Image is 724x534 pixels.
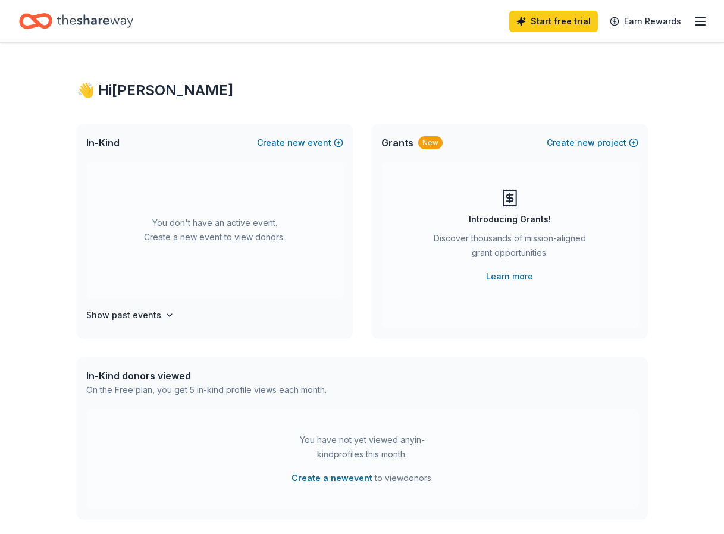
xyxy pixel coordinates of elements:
span: Grants [381,136,413,150]
div: You have not yet viewed any in-kind profiles this month. [288,433,437,461]
span: new [577,136,595,150]
span: to view donors . [292,471,433,485]
a: Start free trial [509,11,598,32]
button: Createnewproject [547,136,638,150]
button: Createnewevent [257,136,343,150]
span: In-Kind [86,136,120,150]
div: On the Free plan, you get 5 in-kind profile views each month. [86,383,327,397]
a: Home [19,7,133,35]
div: New [418,136,443,149]
div: In-Kind donors viewed [86,369,327,383]
span: new [287,136,305,150]
div: Discover thousands of mission-aligned grant opportunities. [429,231,591,265]
h4: Show past events [86,308,161,322]
button: Create a newevent [292,471,372,485]
div: Introducing Grants! [469,212,551,227]
div: 👋 Hi [PERSON_NAME] [77,81,648,100]
button: Show past events [86,308,174,322]
div: You don't have an active event. Create a new event to view donors. [86,162,343,299]
a: Earn Rewards [603,11,688,32]
a: Learn more [486,269,533,284]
